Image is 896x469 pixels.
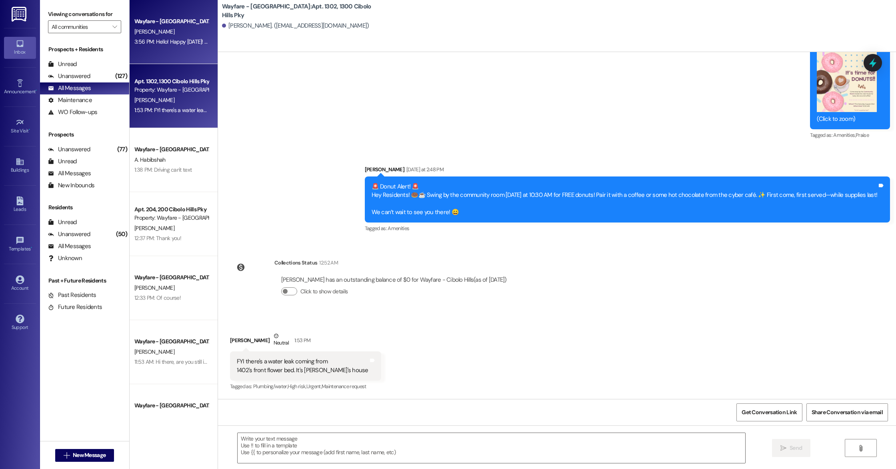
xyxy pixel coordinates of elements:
[274,259,317,267] div: Collections Status
[281,276,507,284] div: [PERSON_NAME] has an outstanding balance of $0 for Wayfare - Cibolo Hills (as of [DATE])
[856,132,869,138] span: Praise
[134,401,208,410] div: Wayfare - [GEOGRAPHIC_DATA]
[742,408,797,417] span: Get Conversation Link
[134,156,166,163] span: A. Habibshah
[4,155,36,176] a: Buildings
[48,218,77,226] div: Unread
[134,284,174,291] span: [PERSON_NAME]
[134,145,208,154] div: Wayfare - [GEOGRAPHIC_DATA]
[372,182,878,217] div: 🚨 Donut Alert! 🚨 Hey Residents! 🍩☕️ Swing by the community room [DATE] at 10:30 AM for FREE donut...
[48,254,82,263] div: Unknown
[134,205,208,214] div: Apt. 204, 200 Cibolo Hills Pky
[40,203,129,212] div: Residents
[237,357,368,375] div: FYI there's a water leak coming from 1402's front flower bed. It's [PERSON_NAME]'s house
[73,451,106,459] span: New Message
[736,403,802,421] button: Get Conversation Link
[112,24,117,30] i: 
[40,45,129,54] div: Prospects + Residents
[113,70,129,82] div: (127)
[48,84,91,92] div: All Messages
[388,225,409,232] span: Amenities
[812,408,883,417] span: Share Conversation via email
[253,383,288,390] span: Plumbing/water ,
[31,245,32,251] span: •
[134,166,192,173] div: 1:38 PM: Driving can't text
[48,72,90,80] div: Unanswered
[48,181,94,190] div: New Inbounds
[114,228,129,241] div: (50)
[134,337,208,346] div: Wayfare - [GEOGRAPHIC_DATA]
[365,222,890,234] div: Tagged as:
[772,439,811,457] button: Send
[115,143,129,156] div: (77)
[288,383,306,390] span: High risk ,
[48,60,77,68] div: Unread
[817,52,877,112] button: Zoom image
[230,332,381,351] div: [PERSON_NAME]
[48,291,96,299] div: Past Residents
[134,17,208,26] div: Wayfare - [GEOGRAPHIC_DATA]
[134,412,174,419] span: [PERSON_NAME]
[4,273,36,295] a: Account
[4,116,36,137] a: Site Visit •
[134,38,393,45] div: 3:56 PM: Hello! Happy [DATE]! Did you have any questions about anything? We'd love to have you as...
[222,2,382,20] b: Wayfare - [GEOGRAPHIC_DATA]: Apt. 1302, 1300 Cibolo Hills Pky
[230,381,381,392] div: Tagged as:
[292,336,310,345] div: 1:53 PM
[48,230,90,239] div: Unanswered
[404,165,444,174] div: [DATE] at 2:48 PM
[222,22,369,30] div: [PERSON_NAME]. ([EMAIL_ADDRESS][DOMAIN_NAME])
[48,8,121,20] label: Viewing conversations for
[36,88,37,93] span: •
[48,242,91,251] div: All Messages
[858,445,864,451] i: 
[4,37,36,58] a: Inbox
[4,234,36,255] a: Templates •
[48,303,102,311] div: Future Residents
[55,449,114,462] button: New Message
[48,157,77,166] div: Unread
[48,169,91,178] div: All Messages
[4,312,36,334] a: Support
[790,444,802,452] span: Send
[134,96,174,104] span: [PERSON_NAME]
[300,287,348,296] label: Click to show details
[322,383,366,390] span: Maintenance request
[134,224,174,232] span: [PERSON_NAME]
[134,234,181,242] div: 12:37 PM: Thank you!
[48,96,92,104] div: Maintenance
[29,127,30,132] span: •
[806,403,888,421] button: Share Conversation via email
[833,132,856,138] span: Amenities ,
[48,145,90,154] div: Unanswered
[4,194,36,216] a: Leads
[48,108,97,116] div: WO Follow-ups
[40,130,129,139] div: Prospects
[810,129,890,141] div: Tagged as:
[134,294,181,301] div: 12:33 PM: Of course!
[134,28,174,35] span: [PERSON_NAME]
[64,452,70,459] i: 
[134,86,208,94] div: Property: Wayfare - [GEOGRAPHIC_DATA]
[272,332,290,349] div: Neutral
[134,77,208,86] div: Apt. 1302, 1300 Cibolo Hills Pky
[134,214,208,222] div: Property: Wayfare - [GEOGRAPHIC_DATA]
[306,383,322,390] span: Urgent ,
[52,20,108,33] input: All communities
[12,7,28,22] img: ResiDesk Logo
[40,277,129,285] div: Past + Future Residents
[134,106,359,114] div: 1:53 PM: FYI there's a water leak coming from 1402's front flower bed. It's [PERSON_NAME]'s house
[134,358,320,365] div: 11:53 AM: Hi there, are you still interested in applying to our Wayfare Community?
[134,348,174,355] span: [PERSON_NAME]
[134,273,208,282] div: Wayfare - [GEOGRAPHIC_DATA]
[317,259,338,267] div: 12:52 AM
[817,115,877,123] div: (Click to zoom)
[365,165,890,176] div: [PERSON_NAME]
[780,445,786,451] i: 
